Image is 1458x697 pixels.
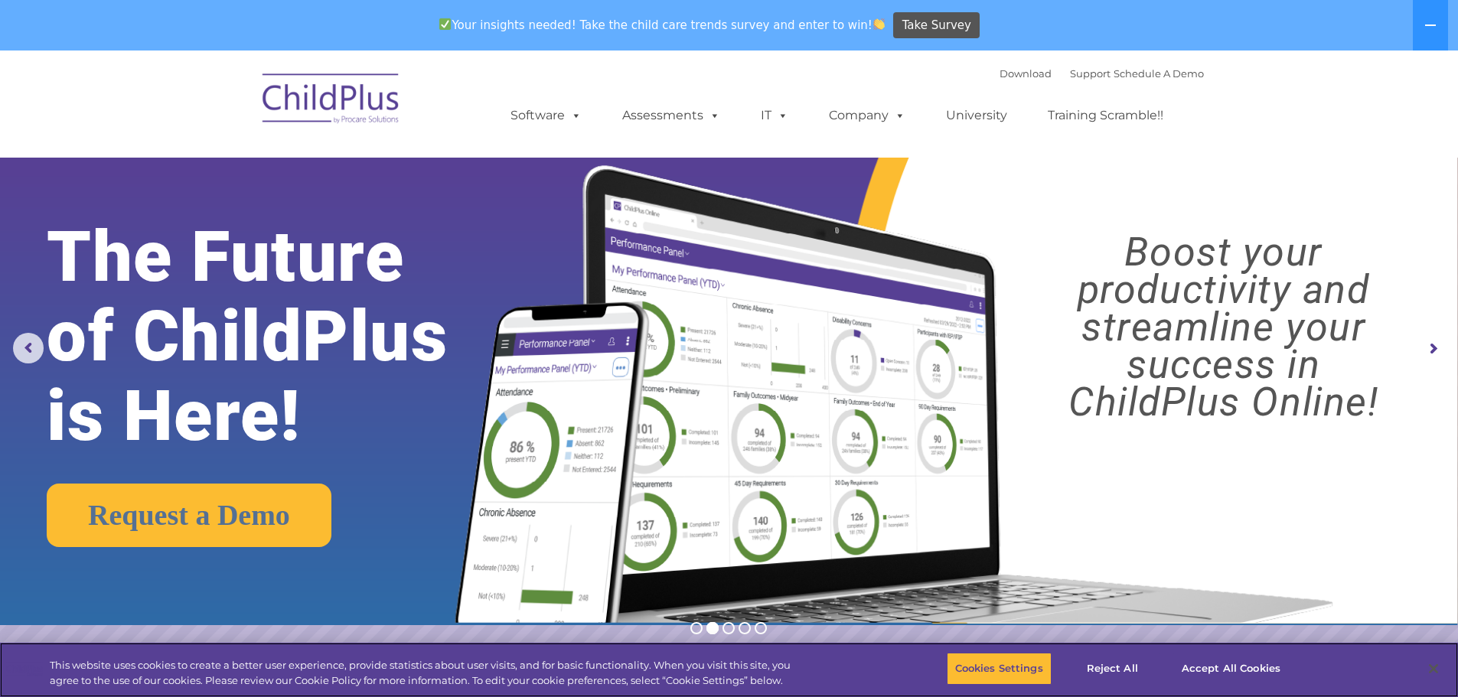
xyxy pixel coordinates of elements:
[1070,67,1111,80] a: Support
[893,12,980,39] a: Take Survey
[433,10,892,40] span: Your insights needed! Take the child care trends survey and enter to win!
[495,100,597,131] a: Software
[947,653,1052,685] button: Cookies Settings
[1032,100,1179,131] a: Training Scramble!!
[1114,67,1204,80] a: Schedule A Demo
[47,217,512,456] rs-layer: The Future of ChildPlus is Here!
[439,18,451,30] img: ✅
[607,100,736,131] a: Assessments
[931,100,1023,131] a: University
[255,63,408,139] img: ChildPlus by Procare Solutions
[1173,653,1289,685] button: Accept All Cookies
[873,18,885,30] img: 👏
[814,100,921,131] a: Company
[47,484,331,547] a: Request a Demo
[902,12,971,39] span: Take Survey
[1000,67,1052,80] a: Download
[1007,233,1440,421] rs-layer: Boost your productivity and streamline your success in ChildPlus Online!
[213,101,259,112] span: Last name
[745,100,804,131] a: IT
[1000,67,1204,80] font: |
[50,658,802,688] div: This website uses cookies to create a better user experience, provide statistics about user visit...
[1065,653,1160,685] button: Reject All
[213,164,278,175] span: Phone number
[1417,652,1450,686] button: Close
